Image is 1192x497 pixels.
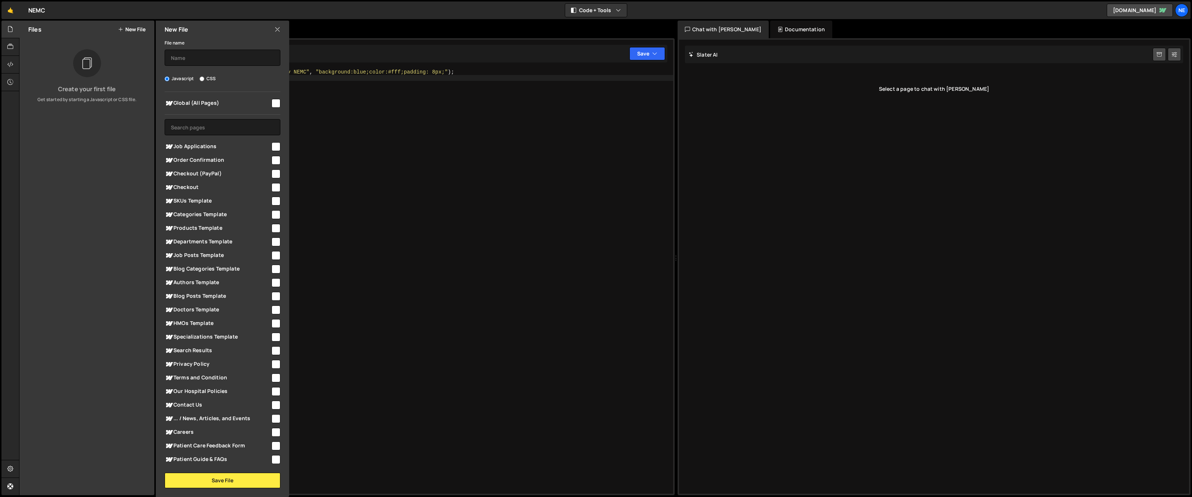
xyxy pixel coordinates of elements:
[629,47,665,60] button: Save
[165,360,270,369] span: Privacy Policy
[165,333,270,342] span: Specializations Template
[165,75,194,82] label: Javascript
[165,99,270,108] span: Global (All Pages)
[165,210,270,219] span: Categories Template
[165,292,270,301] span: Blog Posts Template
[165,265,270,273] span: Blog Categories Template
[165,387,270,396] span: Our Hospital Policies
[165,169,270,178] span: Checkout (PayPal)
[165,473,280,488] button: Save File
[689,51,718,58] h2: Slater AI
[165,428,270,437] span: Careers
[165,183,270,192] span: Checkout
[1175,4,1188,17] a: NE
[165,441,270,450] span: Patient Care Feedback Form
[118,26,146,32] button: New File
[165,197,270,205] span: SKUs Template
[200,75,216,82] label: CSS
[28,6,46,15] div: NEMC
[25,86,148,92] h3: Create your first file
[165,401,270,410] span: Contact Us
[165,305,270,314] span: Doctors Template
[28,25,42,33] h2: Files
[165,25,188,33] h2: New File
[1107,4,1173,17] a: [DOMAIN_NAME]
[165,455,270,464] span: Patient Guide & FAQs
[165,76,169,81] input: Javascript
[165,373,270,382] span: Terms and Condition
[165,251,270,260] span: Job Posts Template
[165,156,270,165] span: Order Confirmation
[165,319,270,328] span: HMOs Template
[165,224,270,233] span: Products Template
[165,346,270,355] span: Search Results
[165,414,270,423] span: ... / News, Articles, and Events
[1,1,19,19] a: 🤙
[200,76,204,81] input: CSS
[165,119,280,135] input: Search pages
[165,278,270,287] span: Authors Template
[165,39,184,47] label: File name
[685,74,1183,104] div: Select a page to chat with [PERSON_NAME]
[565,4,627,17] button: Code + Tools
[165,142,270,151] span: Job Applications
[770,21,832,38] div: Documentation
[165,50,280,66] input: Name
[25,96,148,103] p: Get started by starting a Javascript or CSS file.
[678,21,769,38] div: Chat with [PERSON_NAME]
[165,237,270,246] span: Departments Template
